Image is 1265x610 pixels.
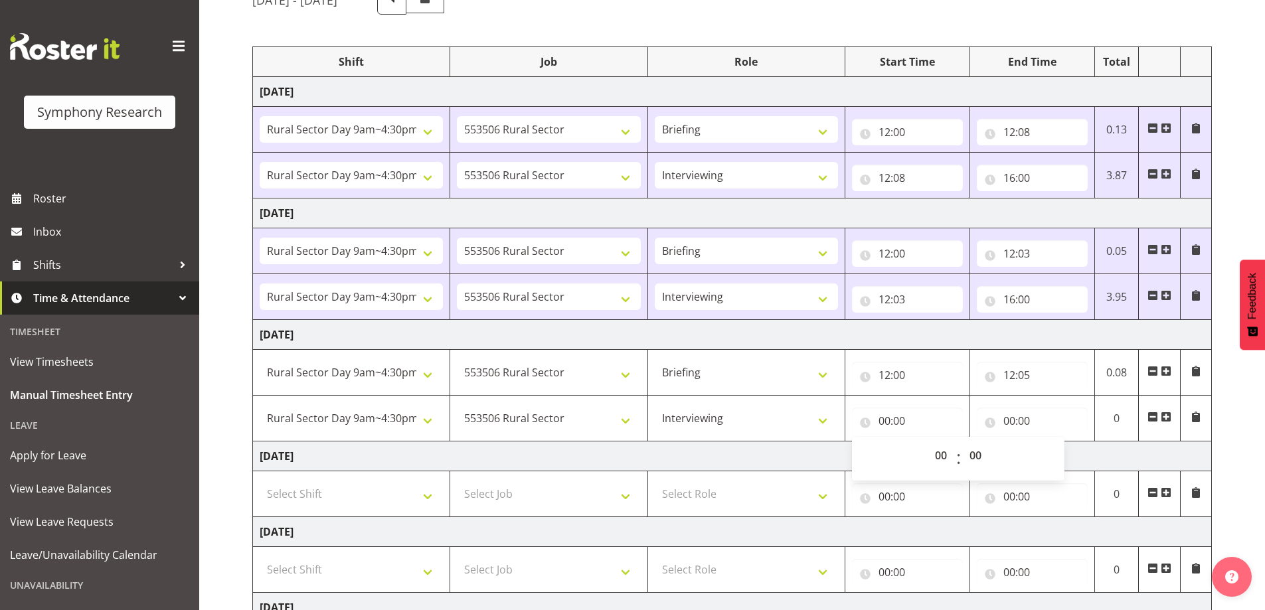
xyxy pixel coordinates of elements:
input: Click to select... [977,559,1088,585]
td: 0.08 [1094,350,1139,396]
span: Shifts [33,255,173,275]
img: help-xxl-2.png [1225,570,1238,583]
td: 3.95 [1094,274,1139,320]
div: Leave [3,412,196,439]
td: 0.05 [1094,228,1139,274]
div: Total [1102,54,1132,70]
input: Click to select... [977,165,1088,191]
button: Feedback - Show survey [1240,260,1265,350]
span: : [956,442,961,475]
input: Click to select... [852,165,963,191]
input: Click to select... [977,119,1088,145]
input: Click to select... [852,559,963,585]
div: Job [457,54,640,70]
img: Rosterit website logo [10,33,120,60]
span: Leave/Unavailability Calendar [10,545,189,565]
td: 0 [1094,396,1139,441]
input: Click to select... [852,483,963,510]
div: Start Time [852,54,963,70]
input: Click to select... [977,240,1088,267]
td: 0 [1094,471,1139,517]
span: Inbox [33,222,193,242]
a: Leave/Unavailability Calendar [3,538,196,572]
input: Click to select... [852,286,963,313]
a: View Leave Requests [3,505,196,538]
td: [DATE] [253,441,1212,471]
div: Symphony Research [37,102,162,122]
td: [DATE] [253,517,1212,547]
div: Role [655,54,838,70]
td: 0 [1094,547,1139,593]
span: View Timesheets [10,352,189,372]
span: Manual Timesheet Entry [10,385,189,405]
input: Click to select... [977,362,1088,388]
input: Click to select... [852,408,963,434]
a: Apply for Leave [3,439,196,472]
td: [DATE] [253,198,1212,228]
td: 0.13 [1094,107,1139,153]
span: Apply for Leave [10,445,189,465]
td: 3.87 [1094,153,1139,198]
div: End Time [977,54,1088,70]
span: Feedback [1246,273,1258,319]
a: View Leave Balances [3,472,196,505]
span: View Leave Balances [10,479,189,498]
td: [DATE] [253,77,1212,107]
input: Click to select... [852,362,963,388]
input: Click to select... [977,408,1088,434]
span: Roster [33,189,193,208]
span: View Leave Requests [10,512,189,532]
input: Click to select... [852,119,963,145]
div: Shift [260,54,443,70]
input: Click to select... [852,240,963,267]
input: Click to select... [977,286,1088,313]
a: View Timesheets [3,345,196,378]
div: Unavailability [3,572,196,599]
td: [DATE] [253,320,1212,350]
input: Click to select... [977,483,1088,510]
div: Timesheet [3,318,196,345]
a: Manual Timesheet Entry [3,378,196,412]
span: Time & Attendance [33,288,173,308]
